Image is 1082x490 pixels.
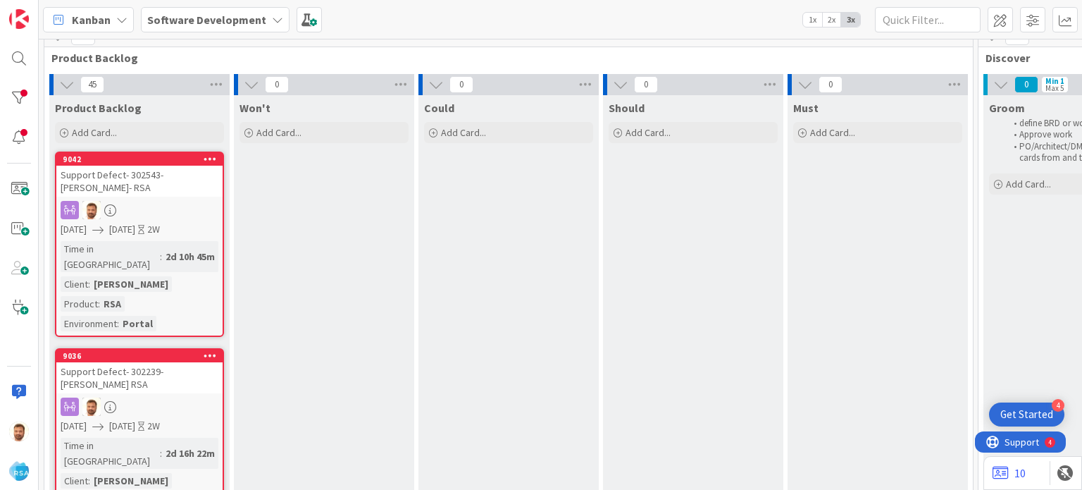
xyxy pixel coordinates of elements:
div: 9036 [56,350,223,362]
div: AS [56,398,223,416]
span: 0 [1014,76,1038,93]
span: 0 [819,76,842,93]
div: Open Get Started checklist, remaining modules: 4 [989,403,1064,427]
span: Product Backlog [51,51,955,65]
span: : [88,473,90,489]
div: Support Defect- 302543- [PERSON_NAME]- RSA [56,166,223,197]
span: Could [424,101,454,115]
div: 9042 [63,154,223,164]
div: Max 5 [1045,85,1064,92]
div: 9042Support Defect- 302543- [PERSON_NAME]- RSA [56,153,223,197]
span: Add Card... [441,126,486,139]
span: : [160,249,162,264]
a: 9042Support Defect- 302543- [PERSON_NAME]- RSAAS[DATE][DATE]2WTime in [GEOGRAPHIC_DATA]:2d 10h 45... [55,152,224,337]
div: 9036 [63,351,223,361]
span: Support [30,2,64,19]
div: RSA [100,296,125,312]
div: 9042 [56,153,223,166]
span: Add Card... [72,126,117,139]
span: Add Card... [626,126,671,139]
span: [DATE] [109,222,135,237]
div: Client [61,276,88,292]
b: Software Development [147,13,266,27]
span: 2x [822,13,841,27]
span: Groom [989,101,1025,115]
input: Quick Filter... [875,7,981,32]
div: 2d 16h 22m [162,446,218,461]
img: avatar [9,461,29,481]
img: AS [9,422,29,441]
span: Kanban [72,11,111,28]
span: : [98,296,100,312]
div: Environment [61,316,117,331]
img: Visit kanbanzone.com [9,9,29,29]
div: Time in [GEOGRAPHIC_DATA] [61,241,160,272]
div: Client [61,473,88,489]
span: [DATE] [109,419,135,434]
div: [PERSON_NAME] [90,473,172,489]
div: 2W [147,222,160,237]
div: 4 [73,6,77,17]
div: 9036Support Defect- 302239- [PERSON_NAME] RSA [56,350,223,393]
span: 0 [265,76,289,93]
div: Support Defect- 302239- [PERSON_NAME] RSA [56,362,223,393]
span: [DATE] [61,222,87,237]
span: : [117,316,119,331]
div: 2d 10h 45m [162,249,218,264]
span: Add Card... [256,126,301,139]
span: 0 [449,76,473,93]
span: Product Backlog [55,101,142,115]
img: AS [82,398,101,416]
span: 1x [803,13,822,27]
span: 0 [634,76,658,93]
span: Add Card... [810,126,855,139]
span: Should [609,101,645,115]
div: Time in [GEOGRAPHIC_DATA] [61,438,160,469]
span: 3x [841,13,860,27]
span: Won't [240,101,270,115]
span: 45 [80,76,104,93]
span: Add Card... [1006,178,1051,190]
span: Must [793,101,819,115]
span: : [160,446,162,461]
div: Portal [119,316,156,331]
div: Get Started [1000,408,1053,422]
div: AS [56,201,223,219]
div: 2W [147,419,160,434]
div: Product [61,296,98,312]
span: [DATE] [61,419,87,434]
img: AS [82,201,101,219]
span: : [88,276,90,292]
div: Min 1 [1045,78,1064,85]
div: 4 [1052,399,1064,412]
div: [PERSON_NAME] [90,276,172,292]
a: 10 [993,465,1026,482]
